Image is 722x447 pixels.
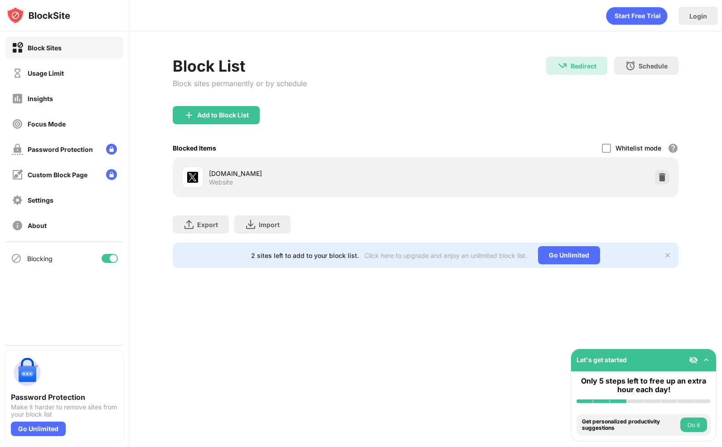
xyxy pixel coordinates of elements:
img: insights-off.svg [12,93,23,104]
img: blocking-icon.svg [11,253,22,264]
img: push-password-protection.svg [11,356,44,389]
img: block-on.svg [12,42,23,53]
div: Schedule [639,62,668,70]
div: Password Protection [11,393,118,402]
img: about-off.svg [12,220,23,231]
div: Block List [173,57,307,75]
div: Make it harder to remove sites from your block list [11,403,118,418]
div: Usage Limit [28,69,64,77]
img: x-button.svg [664,252,671,259]
img: time-usage-off.svg [12,68,23,79]
div: [DOMAIN_NAME] [209,169,426,178]
img: lock-menu.svg [106,144,117,155]
div: Export [197,221,218,228]
img: eye-not-visible.svg [689,355,698,364]
img: favicons [187,172,198,183]
img: lock-menu.svg [106,169,117,180]
div: Website [209,178,233,186]
div: Go Unlimited [538,246,600,264]
div: Click here to upgrade and enjoy an unlimited block list. [364,252,527,259]
div: Block Sites [28,44,62,52]
div: Custom Block Page [28,171,87,179]
div: Password Protection [28,146,93,153]
div: Blocking [27,255,53,262]
div: animation [606,7,668,25]
div: Go Unlimited [11,422,66,436]
div: Whitelist mode [615,144,661,152]
div: About [28,222,47,229]
div: Let's get started [577,356,627,364]
div: Settings [28,196,53,204]
div: Get personalized productivity suggestions [582,418,678,432]
div: Redirect [571,62,596,70]
div: Focus Mode [28,120,66,128]
img: omni-setup-toggle.svg [702,355,711,364]
img: password-protection-off.svg [12,144,23,155]
div: Block sites permanently or by schedule [173,79,307,88]
div: Import [259,221,280,228]
div: 2 sites left to add to your block list. [251,252,359,259]
img: settings-off.svg [12,194,23,206]
div: Add to Block List [197,112,249,119]
div: Blocked Items [173,144,216,152]
div: Login [689,12,707,20]
div: Only 5 steps left to free up an extra hour each day! [577,377,711,394]
div: Insights [28,95,53,102]
img: focus-off.svg [12,118,23,130]
button: Do it [680,418,707,432]
img: customize-block-page-off.svg [12,169,23,180]
img: logo-blocksite.svg [6,6,70,24]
